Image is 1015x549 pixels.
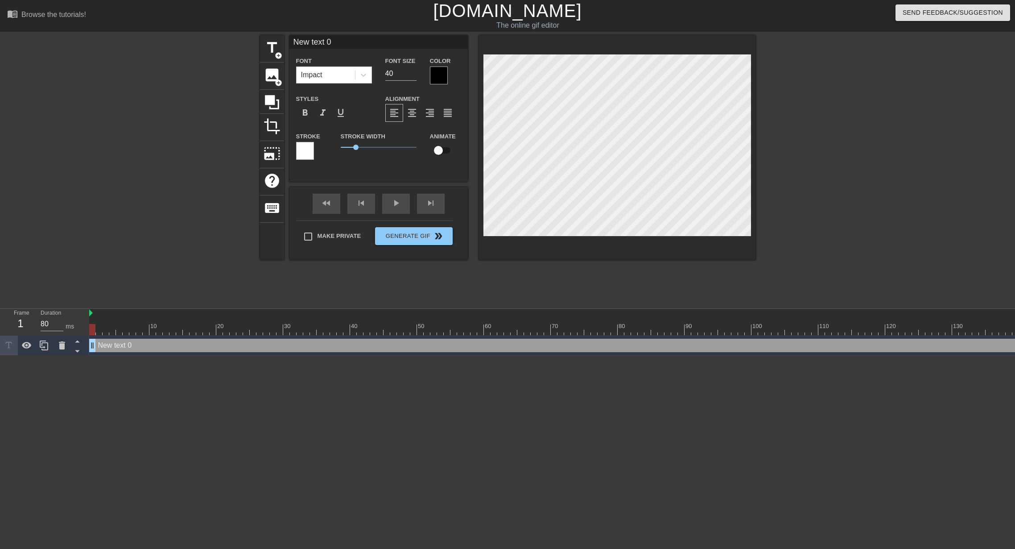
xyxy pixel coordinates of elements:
[953,322,964,331] div: 130
[7,8,86,22] a: Browse the tutorials!
[425,198,436,208] span: skip_next
[356,198,367,208] span: skip_previous
[264,67,281,83] span: image
[318,232,361,241] span: Make Private
[343,20,713,31] div: The online gif editor
[819,322,830,331] div: 110
[296,132,320,141] label: Stroke
[300,108,310,118] span: format_bold
[752,322,763,331] div: 100
[275,52,282,59] span: add_circle
[264,39,281,56] span: title
[903,7,1003,18] span: Send Feedback/Suggestion
[264,118,281,135] span: crop
[264,145,281,162] span: photo_size_select_large
[41,311,61,316] label: Duration
[341,132,385,141] label: Stroke Width
[301,70,322,80] div: Impact
[886,322,897,331] div: 120
[485,322,493,331] div: 60
[351,322,359,331] div: 40
[7,8,18,19] span: menu_book
[14,316,27,332] div: 1
[88,341,97,350] span: drag_handle
[318,108,328,118] span: format_italic
[433,231,444,241] span: double_arrow
[284,322,292,331] div: 30
[433,1,582,21] a: [DOMAIN_NAME]
[685,322,693,331] div: 90
[217,322,225,331] div: 20
[335,108,346,118] span: format_underline
[430,132,456,141] label: Animate
[425,108,435,118] span: format_align_right
[389,108,400,118] span: format_align_left
[418,322,426,331] div: 50
[21,11,86,18] div: Browse the tutorials!
[296,57,312,66] label: Font
[407,108,417,118] span: format_align_center
[7,309,34,335] div: Frame
[375,227,452,245] button: Generate Gif
[321,198,332,208] span: fast_rewind
[275,79,282,87] span: add_circle
[391,198,401,208] span: play_arrow
[379,231,449,241] span: Generate Gif
[430,57,451,66] label: Color
[385,95,420,104] label: Alignment
[385,57,416,66] label: Font Size
[264,172,281,189] span: help
[66,322,74,331] div: ms
[264,200,281,216] span: keyboard
[296,95,319,104] label: Styles
[619,322,627,331] div: 80
[895,4,1010,21] button: Send Feedback/Suggestion
[442,108,453,118] span: format_align_justify
[150,322,158,331] div: 10
[552,322,560,331] div: 70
